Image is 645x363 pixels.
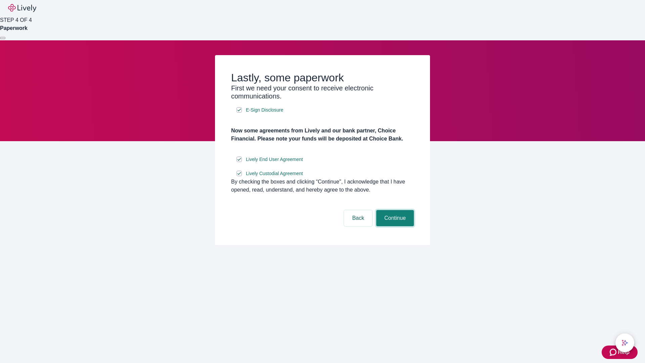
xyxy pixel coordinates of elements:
[602,346,638,359] button: Zendesk support iconHelp
[246,170,303,177] span: Lively Custodial Agreement
[376,210,414,226] button: Continue
[231,84,414,100] h3: First we need your consent to receive electronic communications.
[615,333,634,352] button: chat
[231,71,414,84] h2: Lastly, some paperwork
[344,210,372,226] button: Back
[246,107,283,114] span: E-Sign Disclosure
[246,156,303,163] span: Lively End User Agreement
[610,348,618,356] svg: Zendesk support icon
[621,339,628,346] svg: Lively AI Assistant
[618,348,630,356] span: Help
[245,169,304,178] a: e-sign disclosure document
[231,127,414,143] h4: Now some agreements from Lively and our bank partner, Choice Financial. Please note your funds wi...
[245,155,304,164] a: e-sign disclosure document
[231,178,414,194] div: By checking the boxes and clicking “Continue", I acknowledge that I have opened, read, understand...
[245,106,285,114] a: e-sign disclosure document
[8,4,36,12] img: Lively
